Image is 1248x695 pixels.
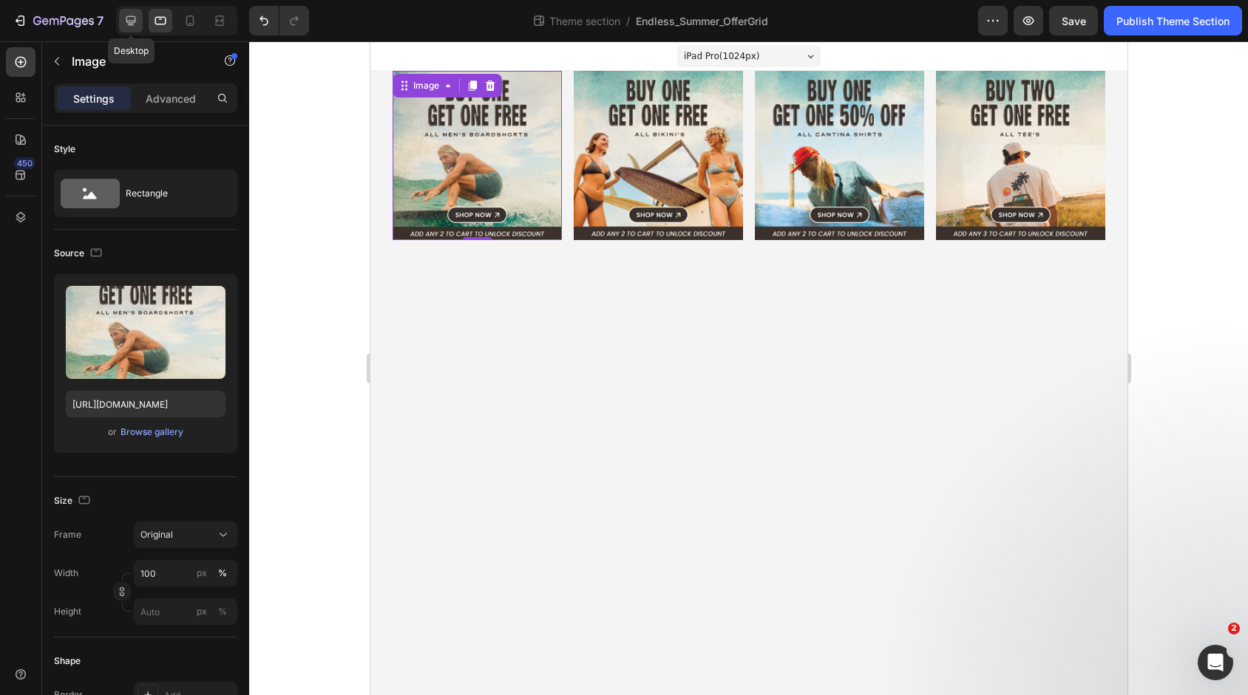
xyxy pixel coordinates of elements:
[73,91,115,106] p: Settings
[546,13,623,29] span: Theme section
[134,560,237,586] input: px%
[120,425,184,439] button: Browse gallery
[72,52,197,70] p: Image
[1062,15,1086,27] span: Save
[1049,6,1098,35] button: Save
[214,603,231,620] button: px
[121,425,183,439] div: Browse gallery
[140,528,173,541] span: Original
[14,157,35,169] div: 450
[6,6,110,35] button: 7
[1228,623,1240,634] span: 2
[193,564,211,582] button: %
[146,91,196,106] p: Advanced
[197,566,207,580] div: px
[54,654,81,668] div: Shape
[197,605,207,618] div: px
[66,391,225,417] input: https://example.com/image.jpg
[636,13,768,29] span: Endless_Summer_OfferGrid
[134,598,237,625] input: px%
[54,143,75,156] div: Style
[626,13,630,29] span: /
[134,521,237,548] button: Original
[54,491,93,511] div: Size
[1198,645,1233,680] iframe: Intercom live chat
[370,41,1127,695] iframe: Design area
[1116,13,1230,29] div: Publish Theme Section
[1104,6,1242,35] button: Publish Theme Section
[108,423,117,441] span: or
[54,605,81,618] label: Height
[249,6,309,35] div: Undo/Redo
[126,177,216,210] div: Rectangle
[54,566,78,580] label: Width
[218,605,227,618] div: %
[66,286,225,379] img: preview-image
[97,12,104,30] p: 7
[54,528,81,541] label: Frame
[214,564,231,582] button: px
[193,603,211,620] button: %
[218,566,227,580] div: %
[54,244,105,264] div: Source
